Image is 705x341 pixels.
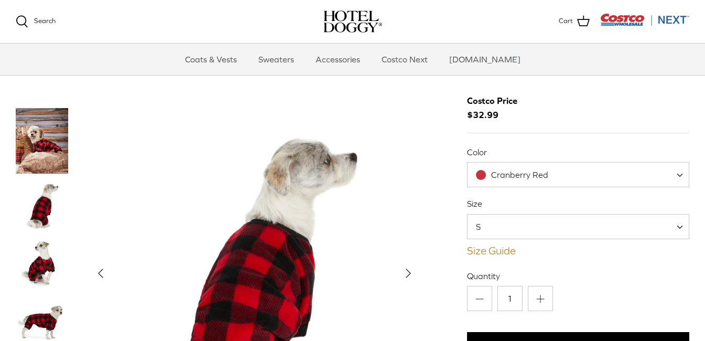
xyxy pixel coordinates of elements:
a: Thumbnail Link [16,108,68,174]
button: Next [397,262,420,285]
span: Cranberry Red [467,162,689,187]
a: Sweaters [249,44,303,75]
a: Cart [559,15,590,28]
span: Search [34,17,56,25]
span: Cranberry Red [468,169,569,180]
label: Size [467,198,689,209]
img: Costco Next [600,13,689,26]
a: hoteldoggy.com hoteldoggycom [323,10,382,33]
div: Costco Price [467,94,517,108]
label: Color [467,146,689,158]
a: Thumbnail Link [16,179,68,231]
button: Previous [89,262,112,285]
label: Quantity [467,270,689,282]
a: Accessories [306,44,370,75]
a: Thumbnail Link [16,237,68,289]
a: Costco Next [372,44,437,75]
span: $32.99 [467,94,528,122]
img: hoteldoggycom [323,10,382,33]
a: [DOMAIN_NAME] [440,44,530,75]
input: Quantity [497,286,523,311]
a: Size Guide [467,244,689,257]
a: Visit Costco Next [600,20,689,28]
a: Coats & Vests [176,44,246,75]
span: S [468,221,502,232]
span: Cart [559,16,573,27]
span: Cranberry Red [491,170,548,179]
a: Search [16,15,56,28]
span: S [467,214,689,239]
